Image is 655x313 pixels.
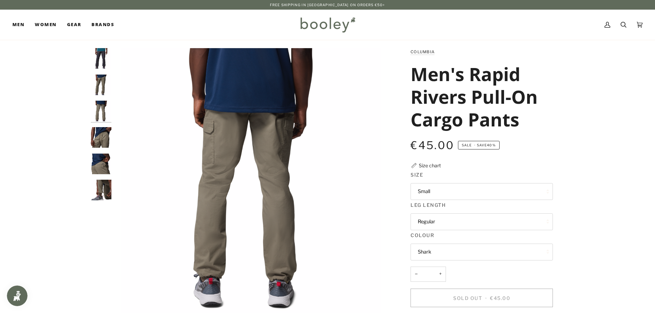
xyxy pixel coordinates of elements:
img: Columbia Men's Rapid Rivers Pull-On Cargo Pants Stone Green - Booley Galway [91,180,111,200]
em: • [473,143,477,147]
span: Size [411,171,423,178]
button: Small [411,183,553,200]
span: Men [12,21,24,28]
a: Brands [86,10,119,40]
span: Gear [67,21,81,28]
button: Regular [411,213,553,230]
iframe: Button to open loyalty program pop-up [7,286,28,306]
button: Shark [411,244,553,260]
span: Brands [91,21,114,28]
img: Columbia Men's Rapid Rivers Pull-On Cargo Pants Shark - Booley Galway [91,48,111,69]
button: + [435,267,446,282]
img: Columbia Men's Rapid Rivers Pull-On Cargo Pants Stone Green - Booley Galway [91,101,111,121]
span: Leg Length [411,201,446,209]
span: • [484,295,489,301]
span: 40% [487,143,495,147]
img: Columbia Men's Rapid Rivers Pull-On Cargo Pants Stone Green - Booley Galway [91,154,111,174]
span: Sold Out [453,295,482,301]
span: Colour [411,232,434,239]
h1: Men's Rapid Rivers Pull-On Cargo Pants [411,63,548,131]
span: Women [35,21,56,28]
a: Gear [62,10,87,40]
span: Save [458,141,500,150]
div: Size chart [419,162,441,169]
button: Sold Out • €45.00 [411,289,553,307]
button: − [411,267,422,282]
span: Sale [462,143,472,147]
span: €45.00 [490,295,510,301]
input: Quantity [411,267,446,282]
a: Men [12,10,30,40]
img: Columbia Men's Rapid Rivers Pull-On Cargo Pants Stone Green - Booley Galway [91,75,111,95]
p: Free Shipping in [GEOGRAPHIC_DATA] on Orders €50+ [270,2,385,8]
a: Women [30,10,62,40]
span: €45.00 [411,139,454,152]
img: Columbia Men's Rapid Rivers Pull-On Cargo Pants Stone Green - Booley Galway [91,127,111,148]
a: Columbia [411,49,435,54]
img: Booley [297,15,358,35]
